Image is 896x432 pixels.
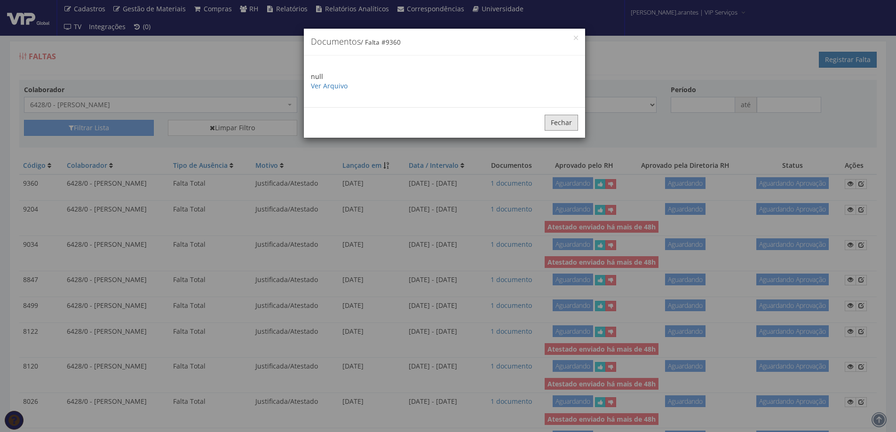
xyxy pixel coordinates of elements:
small: / Falta # [361,38,401,47]
h4: Documentos [311,36,578,48]
button: Close [574,36,578,40]
p: null [311,72,578,91]
a: Ver Arquivo [311,81,348,90]
button: Fechar [545,115,578,131]
span: 9360 [386,38,401,47]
